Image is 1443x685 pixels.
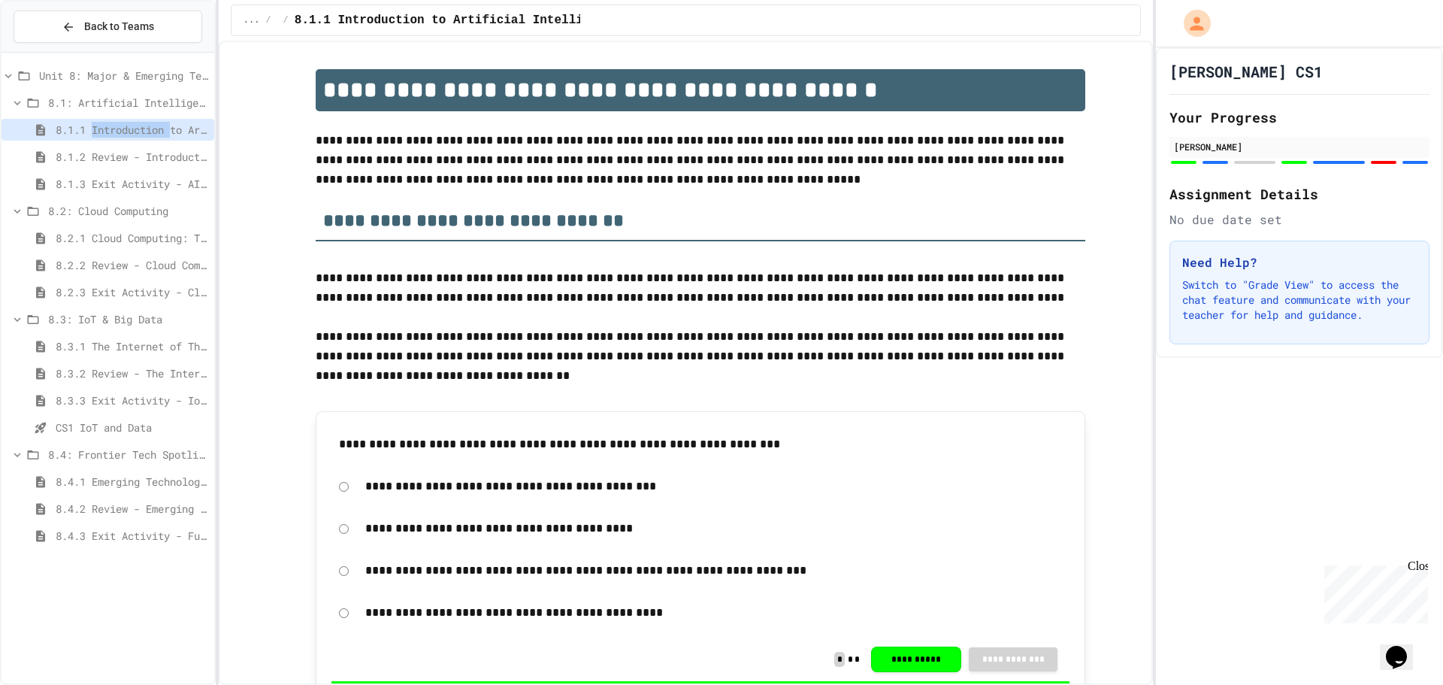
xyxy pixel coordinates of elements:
[283,14,289,26] span: /
[39,68,208,83] span: Unit 8: Major & Emerging Technologies
[56,393,208,408] span: 8.3.3 Exit Activity - IoT Data Detective Challenge
[1182,253,1417,271] h3: Need Help?
[48,203,208,219] span: 8.2: Cloud Computing
[1169,61,1323,82] h1: [PERSON_NAME] CS1
[265,14,271,26] span: /
[56,176,208,192] span: 8.1.3 Exit Activity - AI Detective
[1169,107,1429,128] h2: Your Progress
[56,284,208,300] span: 8.2.3 Exit Activity - Cloud Service Detective
[6,6,104,95] div: Chat with us now!Close
[48,311,208,327] span: 8.3: IoT & Big Data
[56,149,208,165] span: 8.1.2 Review - Introduction to Artificial Intelligence
[48,447,208,462] span: 8.4: Frontier Tech Spotlight
[295,11,619,29] span: 8.1.1 Introduction to Artificial Intelligence
[1318,559,1428,623] iframe: chat widget
[14,11,202,43] button: Back to Teams
[56,230,208,246] span: 8.2.1 Cloud Computing: Transforming the Digital World
[56,501,208,517] span: 8.4.2 Review - Emerging Technologies: Shaping Our Digital Future
[56,365,208,381] span: 8.3.2 Review - The Internet of Things and Big Data
[1169,183,1429,205] h2: Assignment Details
[56,528,208,544] span: 8.4.3 Exit Activity - Future Tech Challenge
[56,338,208,354] span: 8.3.1 The Internet of Things and Big Data: Our Connected Digital World
[56,420,208,435] span: CS1 IoT and Data
[56,474,208,490] span: 8.4.1 Emerging Technologies: Shaping Our Digital Future
[1182,277,1417,323] p: Switch to "Grade View" to access the chat feature and communicate with your teacher for help and ...
[1380,625,1428,670] iframe: chat widget
[1168,6,1215,41] div: My Account
[244,14,260,26] span: ...
[1169,211,1429,229] div: No due date set
[56,122,208,138] span: 8.1.1 Introduction to Artificial Intelligence
[48,95,208,111] span: 8.1: Artificial Intelligence Basics
[56,257,208,273] span: 8.2.2 Review - Cloud Computing
[84,19,154,35] span: Back to Teams
[1174,140,1425,153] div: [PERSON_NAME]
